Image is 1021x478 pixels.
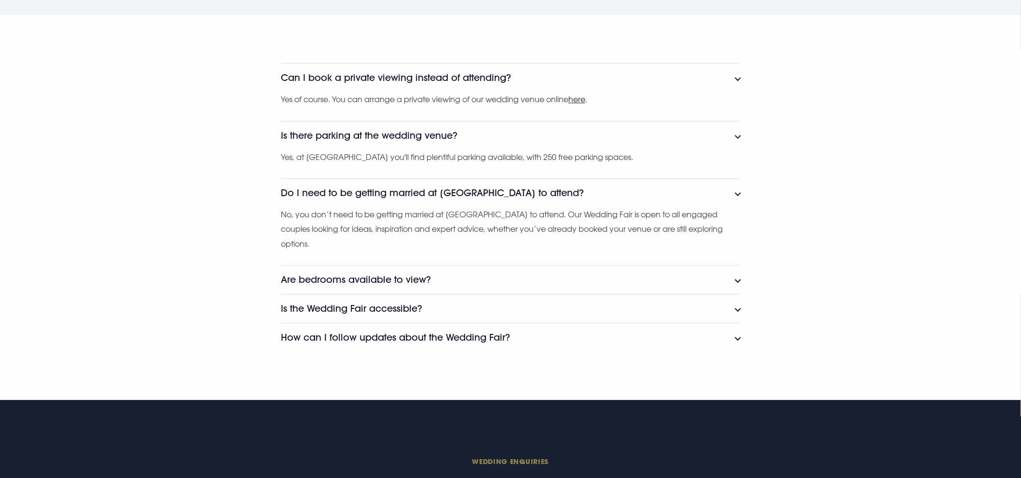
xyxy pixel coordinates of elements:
h3: Is the Wedding Fair accessible? [281,303,422,314]
p: Yes of course. You can arrange a private viewing of our wedding venue online . [281,92,740,106]
button: Is the Wedding Fair accessible? [281,294,740,323]
h3: Is there parking at the wedding venue? [281,130,457,141]
h3: Can I book a private viewing instead of attending? [281,72,511,83]
span: Wedding Enquiries [281,457,740,466]
h3: Do I need to be getting married at [GEOGRAPHIC_DATA] to attend? [281,187,584,199]
button: Are bedrooms available to view? [281,265,740,294]
button: Can I book a private viewing instead of attending? [281,63,740,92]
button: Do I need to be getting married at [GEOGRAPHIC_DATA] to attend? [281,178,740,207]
button: Is there parking at the wedding venue? [281,121,740,150]
button: How can I follow updates about the Wedding Fair? [281,323,740,352]
a: here [568,94,585,104]
p: No, you don’t need to be getting married at [GEOGRAPHIC_DATA] to attend. Our Wedding Fair is open... [281,207,740,251]
h3: Are bedrooms available to view? [281,274,431,285]
p: Yes, at [GEOGRAPHIC_DATA] you'll find plentiful parking available, with 250 free parking spaces. [281,150,740,164]
h3: How can I follow updates about the Wedding Fair? [281,332,510,343]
